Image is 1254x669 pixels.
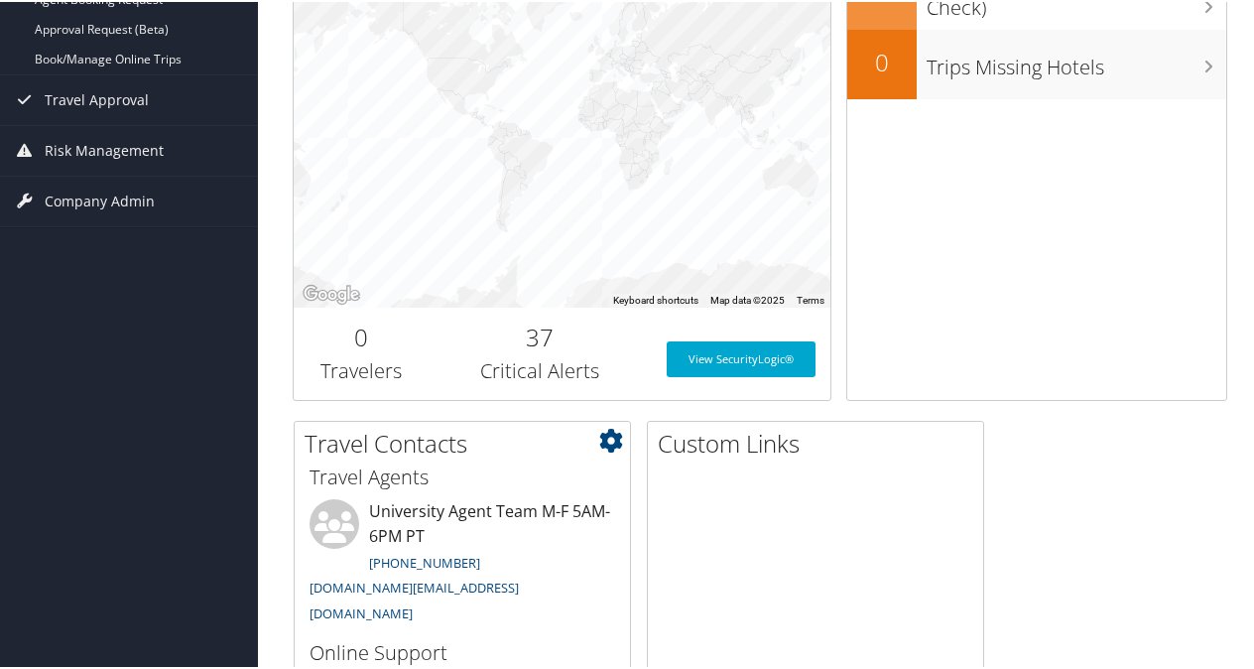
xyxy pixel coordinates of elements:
[45,73,149,123] span: Travel Approval
[299,280,364,306] img: Google
[300,497,625,629] li: University Agent Team M-F 5AM-6PM PT
[309,319,413,352] h2: 0
[442,355,637,383] h3: Critical Alerts
[369,552,480,570] a: [PHONE_NUMBER]
[927,42,1226,79] h3: Trips Missing Hotels
[658,425,983,459] h2: Custom Links
[310,462,615,489] h3: Travel Agents
[847,28,1226,97] a: 0Trips Missing Hotels
[299,280,364,306] a: Open this area in Google Maps (opens a new window)
[310,577,519,620] a: [DOMAIN_NAME][EMAIL_ADDRESS][DOMAIN_NAME]
[710,293,785,304] span: Map data ©2025
[442,319,637,352] h2: 37
[310,637,615,665] h3: Online Support
[305,425,630,459] h2: Travel Contacts
[613,292,698,306] button: Keyboard shortcuts
[45,124,164,174] span: Risk Management
[667,339,815,375] a: View SecurityLogic®
[797,293,824,304] a: Terms (opens in new tab)
[847,44,917,77] h2: 0
[45,175,155,224] span: Company Admin
[309,355,413,383] h3: Travelers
